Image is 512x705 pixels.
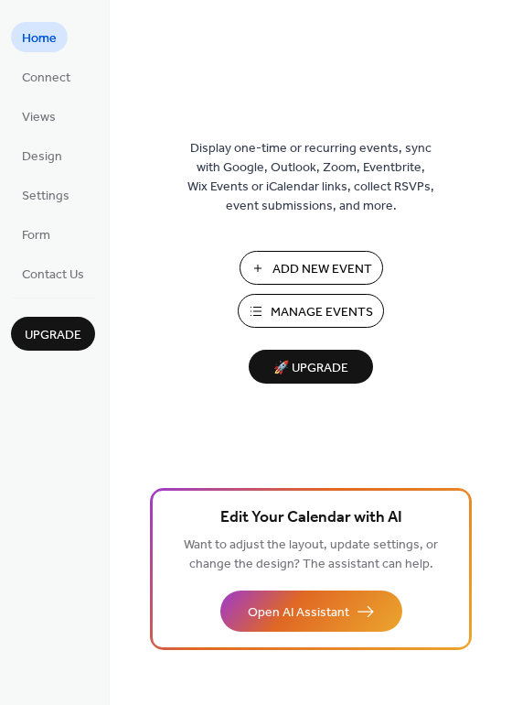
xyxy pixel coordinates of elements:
[22,108,56,127] span: Views
[240,251,383,285] button: Add New Event
[11,101,67,131] a: Views
[238,294,384,328] button: Manage Events
[271,303,373,322] span: Manage Events
[22,29,57,49] span: Home
[11,22,68,52] a: Home
[22,147,62,167] span: Design
[184,533,438,577] span: Want to adjust the layout, update settings, or change the design? The assistant can help.
[11,61,81,92] a: Connect
[187,139,434,216] span: Display one-time or recurring events, sync with Google, Outlook, Zoom, Eventbrite, Wix Events or ...
[22,226,50,245] span: Form
[272,260,372,279] span: Add New Event
[11,317,95,351] button: Upgrade
[249,350,373,384] button: 🚀 Upgrade
[220,591,402,632] button: Open AI Assistant
[22,69,70,88] span: Connect
[11,179,80,210] a: Settings
[25,326,81,345] span: Upgrade
[11,258,95,288] a: Contact Us
[11,219,61,249] a: Form
[11,140,73,170] a: Design
[220,505,402,531] span: Edit Your Calendar with AI
[248,603,349,623] span: Open AI Assistant
[22,266,84,285] span: Contact Us
[260,356,362,381] span: 🚀 Upgrade
[22,187,69,206] span: Settings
